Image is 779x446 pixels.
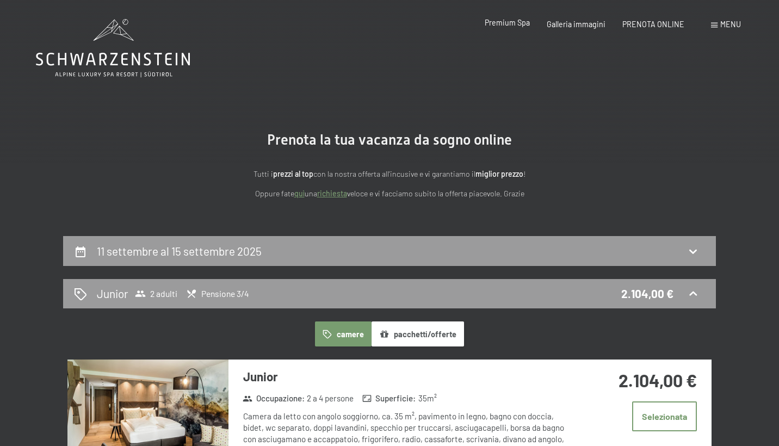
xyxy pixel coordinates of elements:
[372,321,464,346] button: pacchetti/offerte
[150,188,629,200] p: Oppure fate una veloce e vi facciamo subito la offerta piacevole. Grazie
[186,288,249,299] span: Pensione 3/4
[150,168,629,181] p: Tutti i con la nostra offerta all'incusive e vi garantiamo il !
[362,393,416,404] strong: Superficie :
[317,189,347,198] a: richiesta
[547,20,605,29] a: Galleria immagini
[135,288,177,299] span: 2 adulti
[243,368,567,385] h3: Junior
[307,393,354,404] span: 2 a 4 persone
[97,244,262,258] h2: 11 settembre al 15 settembre 2025
[294,189,305,198] a: quì
[267,132,512,148] span: Prenota la tua vacanza da sogno online
[243,393,305,404] strong: Occupazione :
[315,321,372,346] button: camere
[632,401,697,431] button: Selezionata
[485,18,530,27] a: Premium Spa
[475,169,523,178] strong: miglior prezzo
[97,286,128,301] h2: Junior
[622,20,684,29] a: PRENOTA ONLINE
[273,169,313,178] strong: prezzi al top
[720,20,741,29] span: Menu
[418,393,437,404] span: 35 m²
[619,370,697,391] strong: 2.104,00 €
[621,286,673,301] div: 2.104,00 €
